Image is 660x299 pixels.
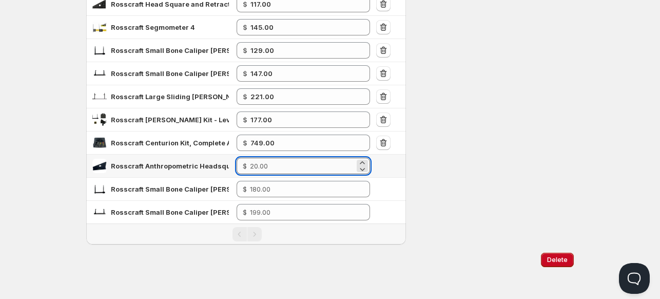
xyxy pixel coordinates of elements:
[86,223,406,245] nav: Pagination
[111,22,195,32] div: Rosscraft Segmometer 4
[243,69,247,78] strong: $
[111,161,229,171] div: Rosscraft Anthropometric Headsquare - Collapsible
[541,253,574,267] button: Delete
[111,69,276,78] span: Rosscraft Small Bone Caliper [PERSON_NAME] 10
[111,184,229,194] div: Rosscraft Small Bone Caliper Tommy.
[243,92,247,101] strong: $
[250,204,355,220] input: 199.00
[111,92,259,101] span: Rosscraft Large Sliding [PERSON_NAME] 20
[250,65,355,82] input: 199.00
[111,207,229,217] div: Rosscraft Small Bone Caliper Campbell 10.
[111,138,229,148] div: Rosscraft Centurion Kit, Complete Anthropometry Kit
[250,181,355,197] input: 180.00
[250,111,355,128] input: 240.00
[243,23,247,31] strong: $
[547,256,568,264] span: Delete
[243,116,247,124] strong: $
[250,158,355,174] input: 20.00
[250,42,355,59] input: 180.00
[250,135,355,151] input: 995.00
[250,88,355,105] input: 299.00
[250,19,355,35] input: 195.00
[111,208,278,216] span: Rosscraft Small Bone Caliper [PERSON_NAME] 10.
[243,139,247,147] strong: $
[111,185,269,193] span: Rosscraft Small Bone Caliper [PERSON_NAME].
[243,185,247,193] span: $
[111,91,229,102] div: Rosscraft Large Sliding Caliper Campbell 20
[243,46,247,54] strong: $
[243,208,247,216] span: $
[111,115,229,125] div: Rosscraft Tom Anthropometry Kit - Level 1
[111,45,229,55] div: Rosscraft Small Bone Caliper Tommy 3
[111,139,288,147] span: Rosscraft Centurion Kit, Complete Anthropometry Kit
[111,162,286,170] span: Rosscraft Anthropometric Headsquare - Collapsible
[111,23,195,31] span: Rosscraft Segmometer 4
[111,46,273,54] span: Rosscraft Small Bone Caliper [PERSON_NAME] 3
[619,263,650,294] iframe: Help Scout Beacon - Open
[111,68,229,79] div: Rosscraft Small Bone Caliper Campbell 10
[111,116,241,124] span: Rosscraft [PERSON_NAME] Kit - Level 1
[243,162,247,170] span: $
